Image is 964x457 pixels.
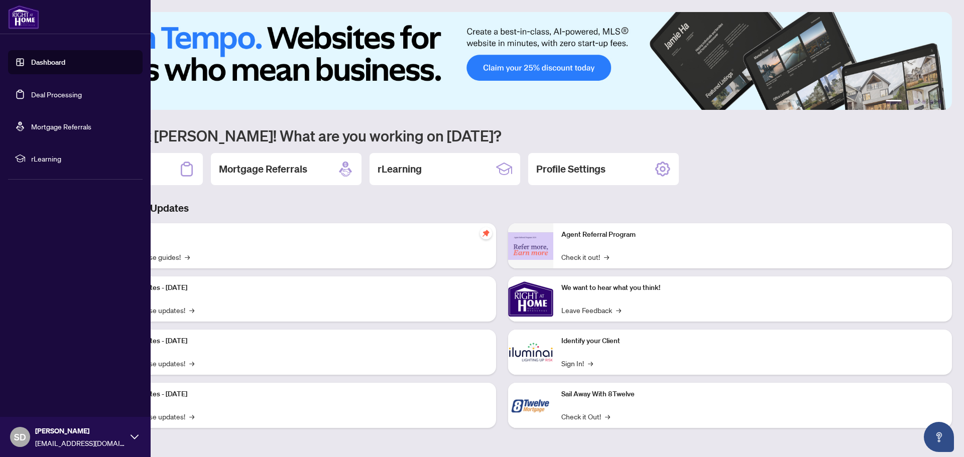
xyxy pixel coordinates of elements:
span: → [616,304,621,316]
img: Slide 0 [52,12,952,110]
span: → [588,358,593,369]
img: logo [8,5,39,29]
button: 3 [914,100,918,104]
a: Sign In!→ [561,358,593,369]
img: Sail Away With 8Twelve [508,383,553,428]
a: Check it out!→ [561,251,609,262]
span: → [605,411,610,422]
a: Check it Out!→ [561,411,610,422]
span: → [189,358,194,369]
p: Platform Updates - [DATE] [105,336,488,347]
h1: Welcome back [PERSON_NAME]! What are you working on [DATE]? [52,126,952,145]
img: Agent Referral Program [508,232,553,260]
p: Platform Updates - [DATE] [105,389,488,400]
a: Dashboard [31,58,65,67]
h2: rLearning [378,162,422,176]
span: SD [14,430,26,444]
button: 1 [886,100,902,104]
span: → [189,304,194,316]
img: We want to hear what you think! [508,276,553,322]
span: pushpin [480,227,492,239]
h3: Brokerage & Industry Updates [52,201,952,215]
span: rLearning [31,153,136,164]
button: 2 [906,100,910,104]
span: [PERSON_NAME] [35,425,126,436]
button: 6 [938,100,942,104]
span: → [604,251,609,262]
p: Platform Updates - [DATE] [105,282,488,293]
p: Identify your Client [561,336,944,347]
span: [EMAIL_ADDRESS][DOMAIN_NAME] [35,437,126,448]
a: Deal Processing [31,90,82,99]
p: Agent Referral Program [561,229,944,240]
h2: Profile Settings [536,162,606,176]
img: Identify your Client [508,330,553,375]
button: Open asap [924,422,954,452]
p: We want to hear what you think! [561,282,944,293]
a: Mortgage Referrals [31,122,91,131]
p: Self-Help [105,229,488,240]
button: 4 [922,100,926,104]
span: → [185,251,190,262]
a: Leave Feedback→ [561,304,621,316]
h2: Mortgage Referrals [219,162,307,176]
button: 5 [930,100,934,104]
span: → [189,411,194,422]
p: Sail Away With 8Twelve [561,389,944,400]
